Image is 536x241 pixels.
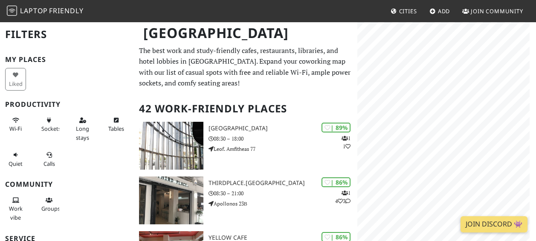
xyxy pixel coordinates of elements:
p: 08:30 – 21:00 [209,189,357,197]
button: Sockets [39,113,60,136]
a: Join Discord 👾 [461,216,527,232]
h3: Community [5,180,129,188]
p: 1 4 3 [335,189,351,205]
span: Cities [399,7,417,15]
span: Long stays [76,125,89,141]
span: Join Community [471,7,523,15]
button: Quiet [5,148,26,170]
img: Red Center [139,122,203,170]
span: Add [438,7,450,15]
button: Work vibe [5,193,26,224]
p: The best work and study-friendly cafes, restaurants, libraries, and hotel lobbies in [GEOGRAPHIC_... [139,45,352,89]
p: 1 1 [342,134,351,150]
span: Stable Wi-Fi [9,125,22,132]
span: Laptop [20,6,48,15]
h2: Filters [5,21,129,47]
h2: 42 Work-Friendly Places [139,96,352,122]
h3: Thirdplace.[GEOGRAPHIC_DATA] [209,179,357,187]
span: Quiet [9,160,23,168]
img: Thirdplace.Athens [139,176,203,224]
a: Cities [387,3,420,19]
a: Red Center | 89% 11 [GEOGRAPHIC_DATA] 08:30 – 18:00 Leof. Amfitheas 77 [134,122,357,170]
button: Wi-Fi [5,113,26,136]
span: Work-friendly tables [108,125,124,132]
p: 08:30 – 18:00 [209,135,357,143]
p: Apollonos 23Β [209,200,357,208]
a: Add [426,3,454,19]
button: Calls [39,148,60,170]
h3: [GEOGRAPHIC_DATA] [209,125,357,132]
div: | 89% [322,123,351,132]
a: Thirdplace.Athens | 86% 143 Thirdplace.[GEOGRAPHIC_DATA] 08:30 – 21:00 Apollonos 23Β [134,176,357,224]
p: Leof. Amfitheas 77 [209,145,357,153]
span: People working [9,205,23,221]
span: Video/audio calls [43,160,55,168]
h3: My Places [5,56,129,64]
button: Tables [106,113,127,136]
span: Group tables [41,205,60,212]
span: Friendly [49,6,83,15]
button: Long stays [72,113,93,144]
h3: Productivity [5,100,129,109]
a: LaptopFriendly LaptopFriendly [7,4,84,19]
span: Power sockets [41,125,61,132]
button: Groups [39,193,60,216]
img: LaptopFriendly [7,6,17,16]
h1: [GEOGRAPHIC_DATA] [136,21,356,45]
div: | 86% [322,177,351,187]
a: Join Community [459,3,527,19]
